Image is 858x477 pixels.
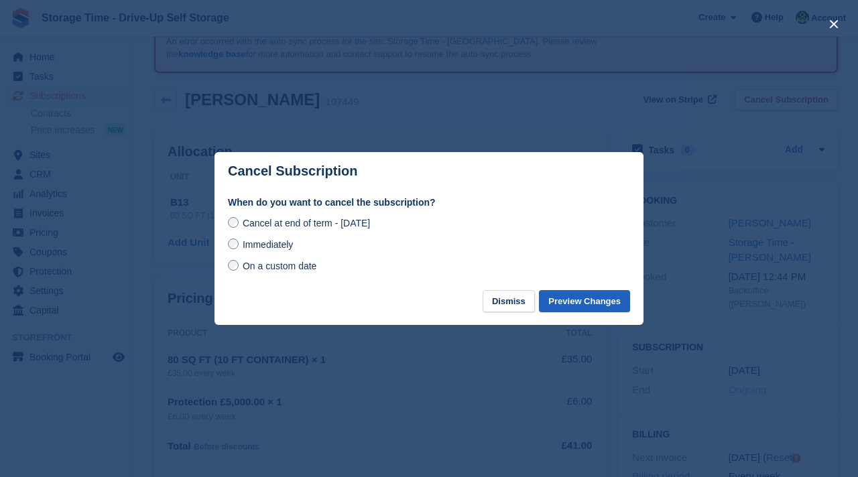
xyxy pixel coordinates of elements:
[228,196,630,210] label: When do you want to cancel the subscription?
[228,238,239,249] input: Immediately
[539,290,630,312] button: Preview Changes
[228,260,239,271] input: On a custom date
[228,163,357,179] p: Cancel Subscription
[243,239,293,250] span: Immediately
[483,290,535,312] button: Dismiss
[243,218,370,228] span: Cancel at end of term - [DATE]
[228,217,239,228] input: Cancel at end of term - [DATE]
[823,13,845,35] button: close
[243,261,317,271] span: On a custom date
